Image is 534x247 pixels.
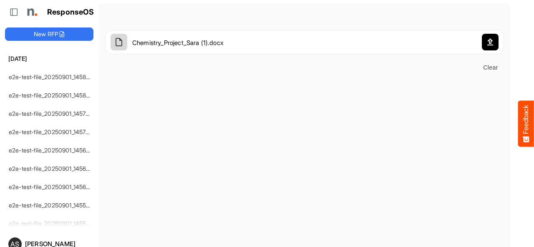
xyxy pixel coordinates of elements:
h6: [DATE] [5,54,93,63]
span: Clear [481,62,501,73]
a: e2e-test-file_20250901_145552 [9,202,93,209]
button: Feedback [518,100,534,147]
a: e2e-test-file_20250901_145754 [9,110,93,117]
a: e2e-test-file_20250901_145838 [9,73,93,80]
div: [PERSON_NAME] [25,241,90,247]
h1: ResponseOS [47,8,94,17]
a: e2e-test-file_20250901_145615 [9,183,92,190]
a: e2e-test-file_20250901_145726 [9,128,93,135]
button: Clear [477,60,504,75]
img: Northell [23,4,40,20]
a: e2e-test-file_20250901_145817 [9,92,91,99]
button: New RFP [5,27,93,41]
a: e2e-test-file_20250901_145636 [9,165,93,172]
div: Chemistry_Project_Sara (1).docx [132,36,477,48]
a: e2e-test-file_20250901_145657 [9,147,93,154]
